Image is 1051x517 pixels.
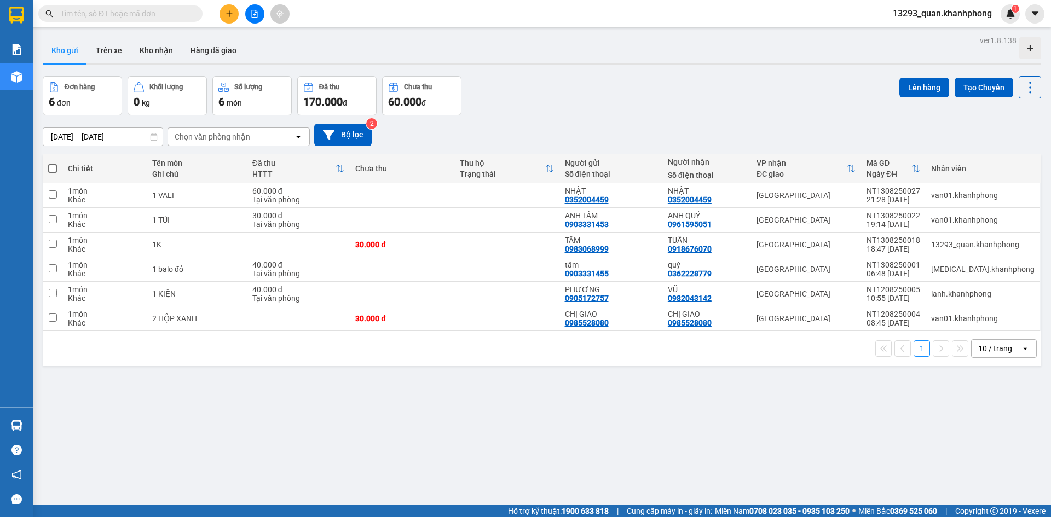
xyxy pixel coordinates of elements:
[867,220,920,229] div: 19:14 [DATE]
[175,131,250,142] div: Chọn văn phòng nhận
[252,187,344,195] div: 60.000 đ
[668,171,746,179] div: Số điện thoại
[757,314,856,323] div: [GEOGRAPHIC_DATA]
[252,211,344,220] div: 30.000 đ
[57,98,71,107] span: đơn
[852,509,856,513] span: ⚪️
[226,10,233,18] span: plus
[382,76,461,115] button: Chưa thu60.000đ
[1006,9,1015,19] img: icon-new-feature
[152,314,241,323] div: 2 HỘP XANH
[11,494,22,504] span: message
[861,154,926,183] th: Toggle SortBy
[43,37,87,63] button: Kho gửi
[152,170,241,178] div: Ghi chú
[252,294,344,303] div: Tại văn phòng
[562,507,609,515] strong: 1900 633 818
[142,98,150,107] span: kg
[421,98,426,107] span: đ
[867,187,920,195] div: NT1308250027
[914,340,930,357] button: 1
[751,154,861,183] th: Toggle SortBy
[134,95,140,108] span: 0
[565,170,657,178] div: Số điện thoại
[366,118,377,129] sup: 2
[252,170,336,178] div: HTTT
[931,191,1035,200] div: van01.khanhphong
[252,220,344,229] div: Tại văn phòng
[60,8,189,20] input: Tìm tên, số ĐT hoặc mã đơn
[978,343,1012,354] div: 10 / trang
[867,211,920,220] div: NT1308250022
[757,159,847,167] div: VP nhận
[245,4,264,24] button: file-add
[87,37,131,63] button: Trên xe
[931,164,1035,173] div: Nhân viên
[757,170,847,178] div: ĐC giao
[68,294,141,303] div: Khác
[565,211,657,220] div: ANH TÂM
[218,95,224,108] span: 6
[1021,344,1030,353] svg: open
[1025,4,1044,24] button: caret-down
[1030,9,1040,19] span: caret-down
[49,95,55,108] span: 6
[65,83,95,91] div: Đơn hàng
[68,245,141,253] div: Khác
[668,158,746,166] div: Người nhận
[247,154,350,183] th: Toggle SortBy
[152,265,241,274] div: 1 balo đỏ
[565,318,609,327] div: 0985528080
[68,220,141,229] div: Khác
[990,507,998,515] span: copyright
[757,216,856,224] div: [GEOGRAPHIC_DATA]
[565,159,657,167] div: Người gửi
[152,159,241,167] div: Tên món
[68,164,141,173] div: Chi tiết
[152,240,241,249] div: 1K
[867,245,920,253] div: 18:47 [DATE]
[668,285,746,294] div: VŨ
[627,505,712,517] span: Cung cấp máy in - giấy in:
[668,260,746,269] div: quý
[9,7,24,24] img: logo-vxr
[757,289,856,298] div: [GEOGRAPHIC_DATA]
[68,236,141,245] div: 1 món
[68,318,141,327] div: Khác
[668,310,746,318] div: CHỊ GIAO
[68,211,141,220] div: 1 món
[565,236,657,245] div: TÂM
[565,245,609,253] div: 0983068999
[149,83,183,91] div: Khối lượng
[252,285,344,294] div: 40.000 đ
[276,10,284,18] span: aim
[508,505,609,517] span: Hỗ trợ kỹ thuật:
[152,191,241,200] div: 1 VALI
[668,236,746,245] div: TUẤN
[43,76,122,115] button: Đơn hàng6đơn
[11,420,22,431] img: warehouse-icon
[68,285,141,294] div: 1 món
[131,37,182,63] button: Kho nhận
[152,289,241,298] div: 1 KIỆN
[565,220,609,229] div: 0903331453
[931,216,1035,224] div: van01.khanhphong
[234,83,262,91] div: Số lượng
[867,260,920,269] div: NT1308250001
[867,310,920,318] div: NT1208250004
[460,159,545,167] div: Thu hộ
[884,7,1001,20] span: 13293_quan.khanhphong
[1013,5,1017,13] span: 1
[931,289,1035,298] div: lanh.khanhphong
[757,265,856,274] div: [GEOGRAPHIC_DATA]
[1019,37,1041,59] div: Tạo kho hàng mới
[460,170,545,178] div: Trạng thái
[858,505,937,517] span: Miền Bắc
[68,269,141,278] div: Khác
[152,216,241,224] div: 1 TÚI
[404,83,432,91] div: Chưa thu
[668,220,712,229] div: 0961595051
[617,505,619,517] span: |
[931,314,1035,323] div: van01.khanhphong
[252,159,336,167] div: Đã thu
